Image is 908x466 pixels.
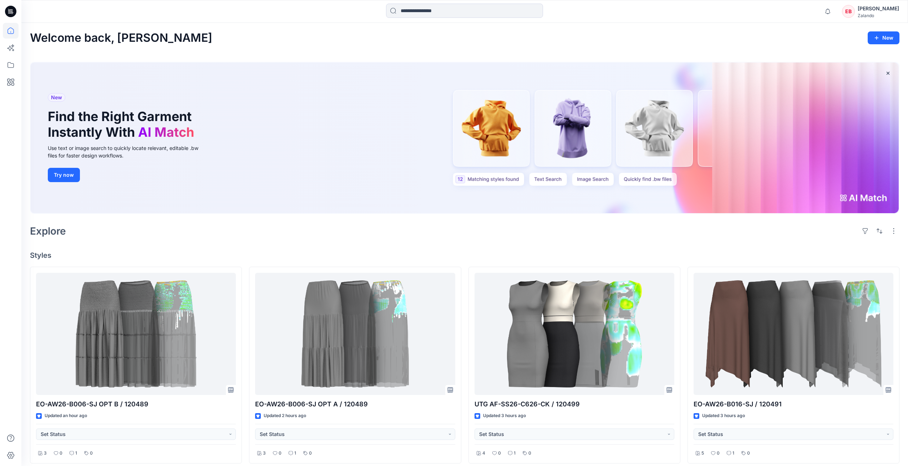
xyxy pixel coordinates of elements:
p: 4 [482,450,485,457]
p: Updated 2 hours ago [264,412,306,420]
a: EO-AW26-B006-SJ OPT A / 120489 [255,273,455,395]
h2: Explore [30,225,66,237]
div: Use text or image search to quickly locate relevant, editable .bw files for faster design workflows. [48,144,208,159]
p: UTG AF-SS26-C626-CK / 120499 [475,399,674,409]
p: 0 [60,450,62,457]
span: AI Match [138,124,194,140]
p: EO-AW26-B016-SJ / 120491 [694,399,893,409]
a: EO-AW26-B016-SJ / 120491 [694,273,893,395]
p: 0 [279,450,281,457]
h1: Find the Right Garment Instantly With [48,109,198,140]
p: 3 [44,450,47,457]
p: 5 [701,450,704,457]
p: EO-AW26-B006-SJ OPT B / 120489 [36,399,236,409]
button: New [868,31,899,44]
p: 1 [294,450,296,457]
span: New [51,93,62,102]
div: Zalando [858,13,899,18]
div: EB [842,5,855,18]
p: 0 [747,450,750,457]
h4: Styles [30,251,899,260]
p: Updated an hour ago [45,412,87,420]
p: EO-AW26-B006-SJ OPT A / 120489 [255,399,455,409]
p: Updated 3 hours ago [702,412,745,420]
button: Try now [48,168,80,182]
p: 0 [498,450,501,457]
p: 0 [309,450,312,457]
a: UTG AF-SS26-C626-CK / 120499 [475,273,674,395]
p: 0 [90,450,93,457]
a: EO-AW26-B006-SJ OPT B / 120489 [36,273,236,395]
p: 0 [717,450,720,457]
p: Updated 3 hours ago [483,412,526,420]
div: [PERSON_NAME] [858,4,899,13]
p: 1 [732,450,734,457]
p: 3 [263,450,266,457]
p: 0 [528,450,531,457]
p: 1 [514,450,516,457]
p: 1 [75,450,77,457]
h2: Welcome back, [PERSON_NAME] [30,31,212,45]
